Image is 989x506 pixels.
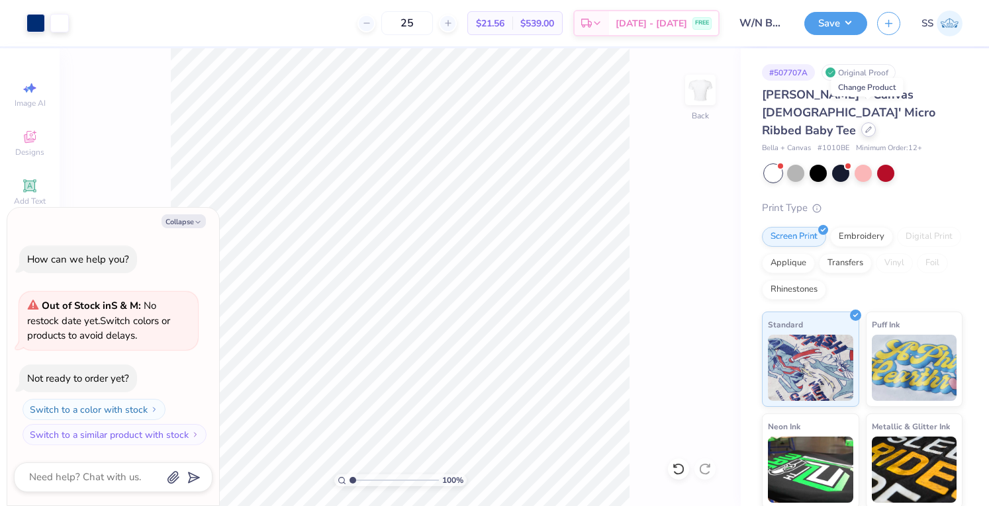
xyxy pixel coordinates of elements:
div: Transfers [819,253,872,273]
img: Switch to a similar product with stock [191,431,199,439]
span: [PERSON_NAME] + Canvas [DEMOGRAPHIC_DATA]' Micro Ribbed Baby Tee [762,87,935,138]
span: $539.00 [520,17,554,30]
span: Bella + Canvas [762,143,811,154]
span: No restock date yet. [27,299,156,327]
img: Siddhant Singh [937,11,963,36]
span: Metallic & Glitter Ink [872,419,950,433]
span: Switch colors or products to avoid delays. [27,299,170,342]
span: Designs [15,147,44,157]
div: Change Product [831,78,903,97]
img: Switch to a color with stock [150,405,158,413]
img: Neon Ink [768,437,853,503]
img: Standard [768,335,853,401]
div: Original Proof [822,64,896,81]
input: – – [381,11,433,35]
div: Screen Print [762,227,826,247]
button: Switch to a similar product with stock [23,424,207,445]
img: Back [687,77,714,103]
a: SS [921,11,963,36]
div: # 507707A [762,64,815,81]
span: Add Text [14,196,46,206]
span: Image AI [15,98,46,108]
div: Digital Print [897,227,961,247]
div: How can we help you? [27,253,129,266]
span: [DATE] - [DATE] [616,17,687,30]
button: Save [804,12,867,35]
input: Untitled Design [730,10,794,36]
span: Puff Ink [872,317,900,331]
span: $21.56 [476,17,504,30]
div: Embroidery [830,227,893,247]
div: Back [692,110,709,122]
div: Foil [917,253,948,273]
span: Minimum Order: 12 + [856,143,922,154]
img: Metallic & Glitter Ink [872,437,957,503]
div: Rhinestones [762,280,826,300]
div: Not ready to order yet? [27,372,129,385]
div: Vinyl [876,253,913,273]
button: Switch to a color with stock [23,399,165,420]
span: Neon Ink [768,419,800,433]
strong: Out of Stock in S & M : [42,299,144,312]
span: 100 % [442,474,463,486]
span: SS [921,16,933,31]
img: Puff Ink [872,335,957,401]
div: Applique [762,253,815,273]
span: FREE [695,19,709,28]
button: Collapse [162,214,206,228]
span: # 1010BE [818,143,849,154]
div: Print Type [762,200,963,216]
span: Standard [768,317,803,331]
